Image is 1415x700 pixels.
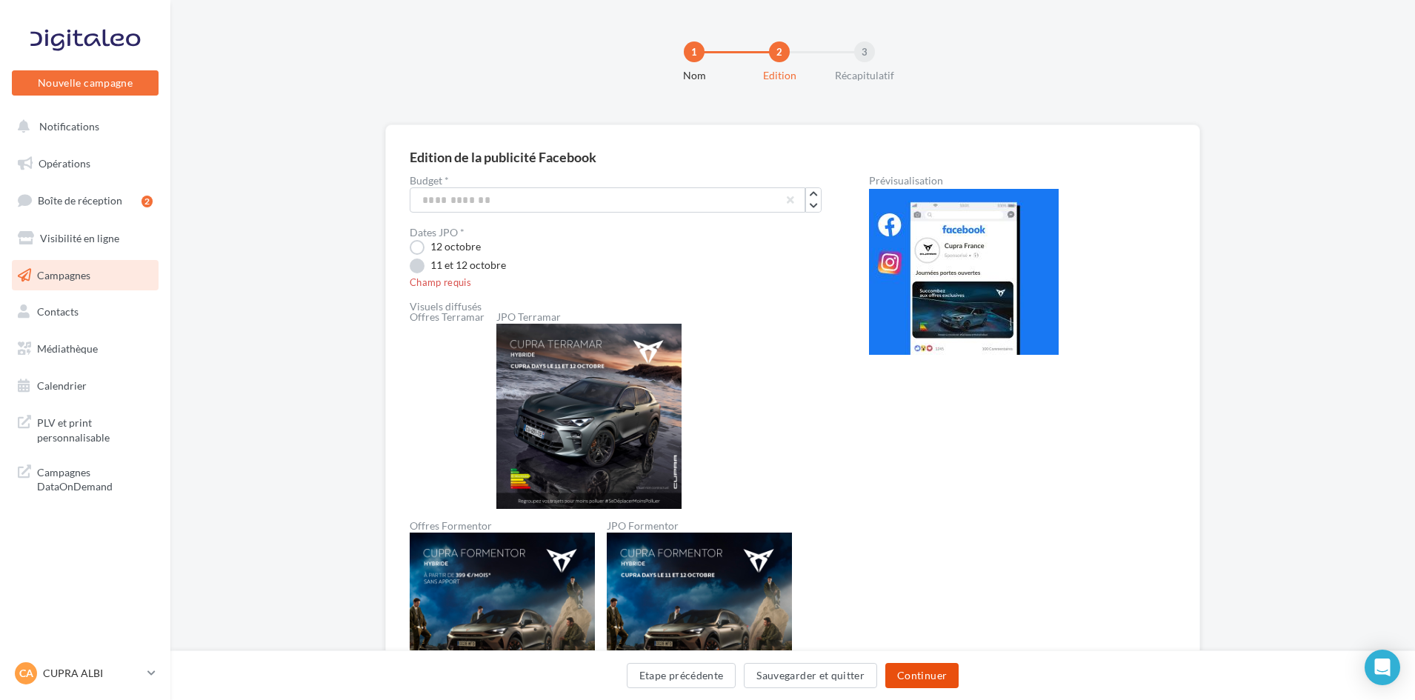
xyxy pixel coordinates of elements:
[12,659,159,687] a: CA CUPRA ALBI
[9,184,162,216] a: Boîte de réception2
[410,176,822,186] label: Budget *
[410,259,506,273] label: 11 et 12 octobre
[496,312,682,322] label: JPO Terramar
[9,407,162,450] a: PLV et print personnalisable
[684,41,705,62] div: 1
[39,120,99,133] span: Notifications
[869,189,1059,355] img: operation-preview
[38,194,122,207] span: Boîte de réception
[410,240,481,255] label: 12 octobre
[9,370,162,401] a: Calendrier
[744,663,877,688] button: Sauvegarder et quitter
[817,68,912,83] div: Récapitulatif
[9,456,162,500] a: Campagnes DataOnDemand
[9,296,162,327] a: Contacts
[732,68,827,83] div: Edition
[12,70,159,96] button: Nouvelle campagne
[647,68,742,83] div: Nom
[37,268,90,281] span: Campagnes
[410,150,596,164] div: Edition de la publicité Facebook
[39,157,90,170] span: Opérations
[43,666,141,681] p: CUPRA ALBI
[410,312,485,322] label: Offres Terramar
[19,666,33,681] span: CA
[1365,650,1400,685] div: Open Intercom Messenger
[885,663,959,688] button: Continuer
[37,379,87,392] span: Calendrier
[141,196,153,207] div: 2
[496,324,682,509] img: JPO Terramar
[40,232,119,244] span: Visibilité en ligne
[410,301,822,312] div: Visuels diffusés
[854,41,875,62] div: 3
[769,41,790,62] div: 2
[9,111,156,142] button: Notifications
[410,521,595,531] label: Offres Formentor
[627,663,736,688] button: Etape précédente
[410,276,822,290] div: Champ requis
[410,227,465,238] label: Dates JPO *
[9,260,162,291] a: Campagnes
[9,333,162,364] a: Médiathèque
[37,462,153,494] span: Campagnes DataOnDemand
[869,176,1176,186] div: Prévisualisation
[37,342,98,355] span: Médiathèque
[9,223,162,254] a: Visibilité en ligne
[37,305,79,318] span: Contacts
[37,413,153,444] span: PLV et print personnalisable
[9,148,162,179] a: Opérations
[607,521,792,531] label: JPO Formentor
